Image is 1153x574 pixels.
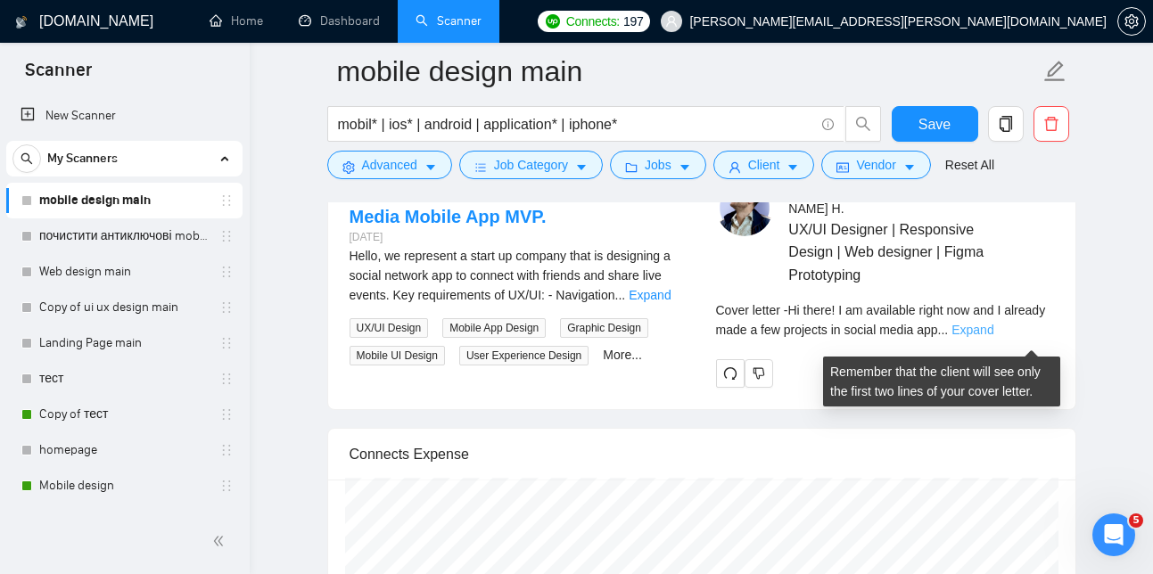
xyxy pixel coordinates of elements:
a: Copy of ui ux design main [39,290,209,325]
div: Remember that the client will see only the first two lines of your cover letter. [823,357,1060,406]
button: delete [1034,106,1069,142]
input: Scanner name... [337,49,1040,94]
div: Hello, we represent a start up company that is designing a social network app to connect with fri... [350,246,688,305]
a: Mobile design [39,468,209,504]
span: UX/UI Design [350,318,429,338]
span: 5 [1129,513,1143,528]
a: mobile design main [39,183,209,218]
span: Mobile App Design [442,318,546,338]
a: New Scanner [21,98,228,134]
span: double-left [212,532,230,550]
span: setting [342,160,355,174]
span: search [846,116,880,132]
span: caret-down [575,160,588,174]
span: UX/UI Designer | Responsive Design | Web designer | Figma Prototyping [788,218,1001,285]
span: Graphic Design [560,318,648,338]
a: dashboardDashboard [299,13,380,29]
span: user [665,15,678,28]
a: тест [39,361,209,397]
a: searchScanner [416,13,482,29]
span: holder [219,479,234,493]
span: holder [219,336,234,350]
button: dislike [745,359,773,388]
span: Advanced [362,155,417,175]
span: holder [219,372,234,386]
button: setting [1117,7,1146,36]
span: caret-down [679,160,691,174]
span: redo [717,366,744,381]
span: User Experience Design [459,346,589,365]
a: Expand [951,323,993,337]
a: Web design main [39,254,209,290]
a: homepage [39,432,209,468]
span: ... [615,288,626,302]
span: ... [938,323,949,337]
span: Scanner [11,57,106,94]
button: search [12,144,41,173]
span: holder [219,193,234,208]
span: Connects: [566,12,620,31]
iframe: Intercom live chat [1092,513,1135,556]
a: More... [603,348,642,362]
span: user [729,160,741,174]
span: caret-down [424,160,437,174]
a: setting [1117,14,1146,29]
button: Save [892,106,978,142]
a: Copy of тест [39,397,209,432]
span: info-circle [822,119,834,130]
span: folder [625,160,638,174]
span: My Scanners [47,141,118,176]
a: homeHome [210,13,263,29]
span: caret-down [787,160,799,174]
img: logo [15,8,28,37]
span: Vendor [856,155,895,175]
span: Save [918,113,951,135]
span: Mobile UI Design [350,346,445,365]
button: folderJobscaret-down [610,151,706,179]
div: Remember that the client will see only the first two lines of your cover letter. [716,300,1054,340]
span: idcard [836,160,849,174]
button: idcardVendorcaret-down [821,151,930,179]
a: Web design [39,504,209,539]
a: почистити антиключові mobile design main [39,218,209,254]
span: delete [1034,116,1068,132]
span: search [13,152,40,165]
img: c1OJkIx-IadjRms18ePMftOofhKLVhqZZQLjKjBy8mNgn5WQQo-UtPhwQ197ONuZaa [716,179,773,236]
div: Connects Expense [350,429,1054,480]
span: dislike [753,366,765,381]
a: Landing Page main [39,325,209,361]
button: copy [988,106,1024,142]
button: settingAdvancedcaret-down [327,151,452,179]
span: Client [748,155,780,175]
span: Job Category [494,155,568,175]
button: barsJob Categorycaret-down [459,151,603,179]
button: search [845,106,881,142]
button: userClientcaret-down [713,151,815,179]
span: 197 [623,12,643,31]
span: holder [219,265,234,279]
a: Reset All [945,155,994,175]
span: Jobs [645,155,671,175]
span: Hello, we represent a start up company that is designing a social network app to connect with fri... [350,249,671,302]
span: copy [989,116,1023,132]
span: edit [1043,60,1067,83]
span: setting [1118,14,1145,29]
span: holder [219,443,234,457]
span: Cover letter - Hi there! I am available right now and I already made a few projects in social med... [716,303,1046,337]
div: [DATE] [350,229,688,246]
span: holder [219,300,234,315]
img: upwork-logo.png [546,14,560,29]
span: holder [219,407,234,422]
a: Expand [629,288,671,302]
span: caret-down [903,160,916,174]
li: New Scanner [6,98,243,134]
span: bars [474,160,487,174]
input: Search Freelance Jobs... [338,113,814,135]
button: redo [716,359,745,388]
span: holder [219,229,234,243]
